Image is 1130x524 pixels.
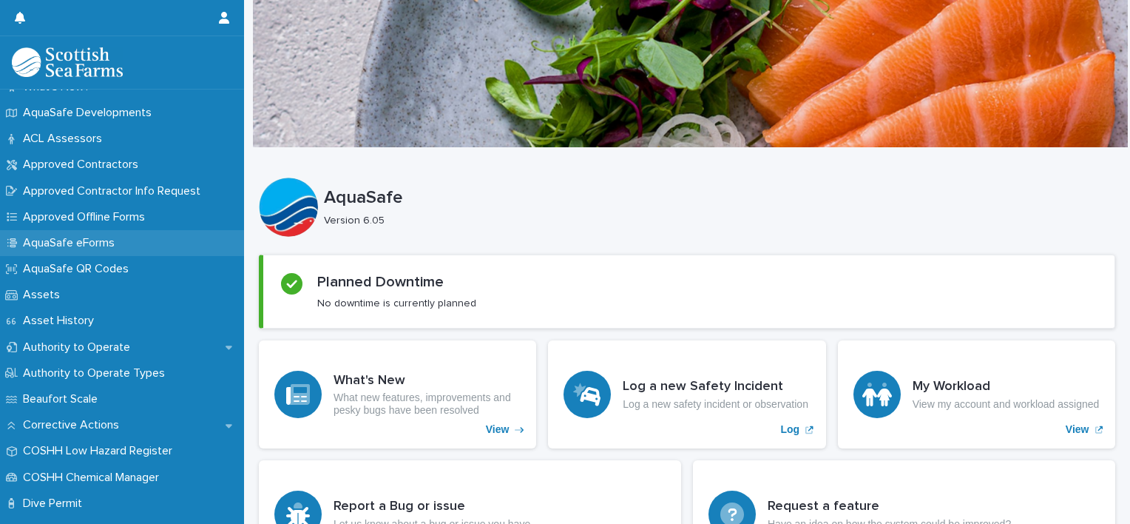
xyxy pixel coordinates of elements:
p: Version 6.05 [324,215,1103,227]
p: Asset History [17,314,106,328]
p: ACL Assessors [17,132,114,146]
p: View my account and workload assigned [913,398,1100,411]
p: COSHH Chemical Manager [17,471,171,485]
p: AquaSafe Developments [17,106,163,120]
p: Approved Contractor Info Request [17,184,212,198]
p: Dive Permit [17,497,94,511]
p: Approved Contractors [17,158,150,172]
p: Corrective Actions [17,418,131,432]
p: Log [781,423,800,436]
a: View [838,340,1115,449]
p: Beaufort Scale [17,392,109,406]
p: Assets [17,288,72,302]
h3: My Workload [913,379,1100,395]
h2: Planned Downtime [317,273,444,291]
p: Approved Offline Forms [17,210,157,224]
img: bPIBxiqnSb2ggTQWdOVV [12,47,123,77]
p: AquaSafe eForms [17,236,126,250]
p: Authority to Operate [17,340,142,355]
p: AquaSafe [324,187,1109,209]
h3: Request a feature [768,499,1011,515]
p: No downtime is currently planned [317,297,476,310]
a: View [259,340,536,449]
a: Log [548,340,825,449]
p: COSHH Low Hazard Register [17,444,184,458]
h3: What's New [334,373,521,389]
p: View [486,423,510,436]
p: AquaSafe QR Codes [17,262,141,276]
p: View [1066,423,1089,436]
p: Log a new safety incident or observation [623,398,808,411]
h3: Log a new Safety Incident [623,379,808,395]
h3: Report a Bug or issue [334,499,530,515]
p: Authority to Operate Types [17,366,177,380]
p: What new features, improvements and pesky bugs have been resolved [334,392,521,417]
